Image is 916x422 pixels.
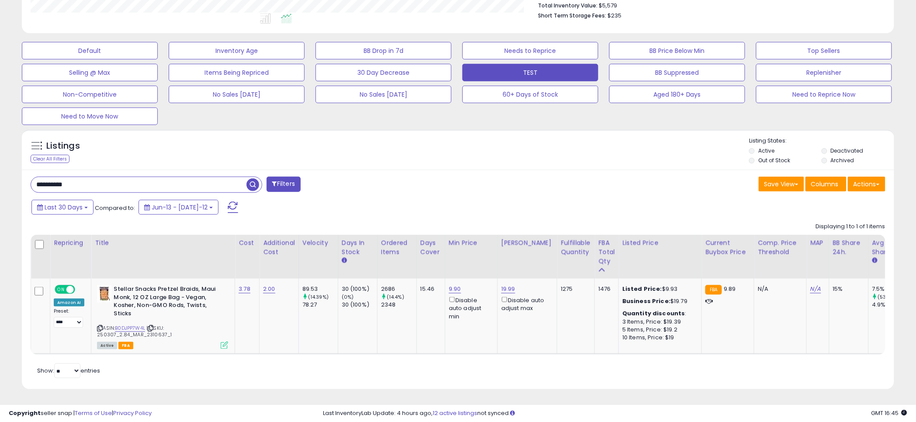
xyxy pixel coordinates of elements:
div: $9.93 [622,285,695,293]
button: No Sales [DATE] [169,86,305,103]
div: Disable auto adjust max [501,295,550,312]
div: Disable auto adjust min [449,295,491,321]
button: Non-Competitive [22,86,158,103]
span: OFF [74,286,88,293]
a: Terms of Use [75,409,112,417]
button: 30 Day Decrease [316,64,451,81]
div: Days Cover [420,238,441,257]
span: 9.89 [724,285,736,293]
h5: Listings [46,140,80,152]
span: FBA [118,342,133,349]
b: Quantity discounts [622,309,685,317]
div: 30 (100%) [342,301,377,309]
button: BB Suppressed [609,64,745,81]
div: 89.53 [302,285,338,293]
button: Replenisher [756,64,892,81]
button: Save View [759,177,804,192]
b: Stellar Snacks Pretzel Braids, Maui Monk, 12 OZ Large Bag - Vegan, Kosher, Non-GMO Rods, Twists, ... [114,285,220,320]
div: Ordered Items [381,238,413,257]
div: MAP [810,238,825,248]
small: Days In Stock. [342,257,347,265]
div: FBA Total Qty [598,238,615,266]
button: Needs to Reprice [462,42,598,59]
div: 10 Items, Price: $19 [622,334,695,342]
button: Selling @ Max [22,64,158,81]
small: FBA [705,285,722,295]
div: 4.9% [872,301,908,309]
div: Title [95,238,231,248]
a: N/A [810,285,821,293]
span: Jun-13 - [DATE]-12 [152,203,208,212]
div: 2686 [381,285,416,293]
div: Listed Price [622,238,698,248]
strong: Copyright [9,409,41,417]
div: Avg BB Share [872,238,904,257]
div: 3 Items, Price: $19.39 [622,318,695,326]
button: Default [22,42,158,59]
div: Displaying 1 to 1 of 1 items [816,223,885,231]
span: | SKU: 250307_2.84_MAR_2310637_1 [97,324,172,338]
label: Deactivated [831,147,864,154]
button: Need to Move Now [22,108,158,125]
span: $235 [608,11,622,20]
div: Amazon AI [54,299,84,307]
span: All listings currently available for purchase on Amazon [97,342,117,349]
b: Listed Price: [622,285,662,293]
b: Total Inventory Value: [538,2,598,9]
div: 15% [833,285,862,293]
img: 51CLPNxJ8wL._SL40_.jpg [97,285,111,303]
div: Days In Stock [342,238,374,257]
p: Listing States: [749,137,894,145]
div: [PERSON_NAME] [501,238,553,248]
div: Repricing [54,238,87,248]
small: (0%) [342,293,354,300]
button: Aged 180+ Days [609,86,745,103]
button: Columns [805,177,847,192]
a: 3.78 [239,285,250,293]
div: : [622,310,695,317]
div: 7.5% [872,285,908,293]
label: Active [758,147,774,154]
div: Additional Cost [263,238,295,257]
div: Preset: [54,308,84,328]
div: Current Buybox Price [705,238,750,257]
div: N/A [758,285,800,293]
button: Items Being Repriced [169,64,305,81]
button: Top Sellers [756,42,892,59]
div: seller snap | | [9,409,152,418]
div: 30 (100%) [342,285,377,293]
a: 12 active listings [433,409,478,417]
button: BB Price Below Min [609,42,745,59]
b: Business Price: [622,297,670,305]
button: Jun-13 - [DATE]-12 [139,200,219,215]
div: 1275 [561,285,588,293]
label: Out of Stock [758,157,790,164]
div: 78.27 [302,301,338,309]
button: TEST [462,64,598,81]
a: B0DJPP7W4L [115,324,145,332]
div: Last InventoryLab Update: 4 hours ago, not synced. [323,409,907,418]
small: (53.06%) [878,293,901,300]
a: 19.99 [501,285,515,293]
div: Cost [239,238,256,248]
div: $19.79 [622,297,695,305]
a: Privacy Policy [113,409,152,417]
div: Velocity [302,238,334,248]
button: Inventory Age [169,42,305,59]
span: 2025-08-12 16:45 GMT [871,409,907,417]
span: ON [56,286,66,293]
div: Fulfillable Quantity [561,238,591,257]
div: 15.46 [420,285,438,293]
div: 1476 [598,285,612,293]
a: 2.00 [263,285,275,293]
span: Columns [811,180,839,188]
button: Last 30 Days [31,200,94,215]
b: Short Term Storage Fees: [538,12,607,19]
span: Compared to: [95,204,135,212]
button: Need to Reprice Now [756,86,892,103]
button: BB Drop in 7d [316,42,451,59]
div: 5 Items, Price: $19.2 [622,326,695,334]
label: Archived [831,157,854,164]
div: BB Share 24h. [833,238,865,257]
button: Filters [267,177,301,192]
